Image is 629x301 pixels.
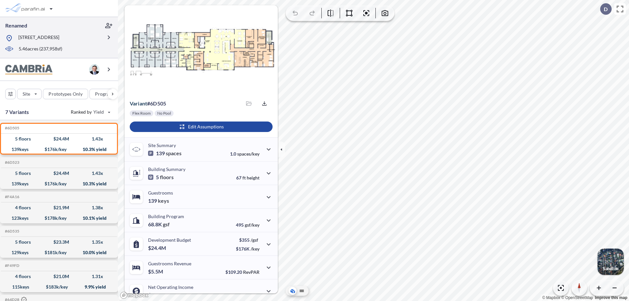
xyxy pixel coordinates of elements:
p: D [604,6,608,12]
span: /key [251,246,259,252]
p: $2.5M [148,292,164,298]
p: 1.0 [230,151,259,157]
h5: Click to copy the code [4,160,19,165]
span: floors [160,174,174,180]
h5: Click to copy the code [4,195,19,199]
p: Prototypes Only [48,91,83,97]
span: spaces [166,150,181,157]
p: 5.46 acres ( 237,958 sf) [19,46,62,53]
button: Prototypes Only [43,89,88,99]
button: Site Plan [298,287,306,295]
p: $5.5M [148,268,164,275]
img: user logo [89,64,100,75]
p: Program [95,91,113,97]
span: keys [158,198,169,204]
p: $176K [236,246,259,252]
p: Satellite [603,266,619,271]
h5: Click to copy the code [4,126,19,130]
span: gsf [163,221,170,228]
a: Mapbox [542,295,560,300]
p: 5 [148,174,174,180]
p: Renamed [5,22,27,29]
p: 139 [148,150,181,157]
button: Program [89,89,125,99]
img: Switcher Image [598,249,624,275]
p: Building Summary [148,166,185,172]
p: Site [23,91,30,97]
button: Edit Assumptions [130,122,273,132]
p: Building Program [148,214,184,219]
p: Net Operating Income [148,284,193,290]
p: [STREET_ADDRESS] [18,34,59,42]
p: 68.8K [148,221,170,228]
span: Variant [130,100,147,106]
a: Improve this map [595,295,627,300]
button: Site [17,89,42,99]
p: 495 [236,222,259,228]
p: # 6d505 [130,100,166,107]
span: gsf/key [245,222,259,228]
p: $24.4M [148,245,167,251]
p: $355 [236,237,259,243]
p: $109.20 [225,269,259,275]
h5: Click to copy the code [4,263,19,268]
a: OpenStreetMap [561,295,593,300]
span: /gsf [251,237,258,243]
a: Mapbox homepage [120,292,149,299]
p: Flex Room [132,111,151,116]
h5: Click to copy the code [4,229,19,234]
span: ft [242,175,246,180]
span: RevPAR [243,269,259,275]
img: BrandImage [5,65,52,75]
button: Switcher ImageSatellite [598,249,624,275]
p: 67 [236,175,259,180]
span: height [247,175,259,180]
span: margin [245,293,259,298]
span: Yield [93,109,104,115]
p: Site Summary [148,142,176,148]
p: Development Budget [148,237,191,243]
p: Guestrooms Revenue [148,261,191,266]
button: Aerial View [289,287,296,295]
p: 139 [148,198,169,204]
p: 7 Variants [5,108,29,116]
button: Ranked by Yield [66,107,115,117]
p: No Pool [157,111,171,116]
p: 45.0% [232,293,259,298]
span: spaces/key [237,151,259,157]
p: Edit Assumptions [188,123,224,130]
p: Guestrooms [148,190,173,196]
